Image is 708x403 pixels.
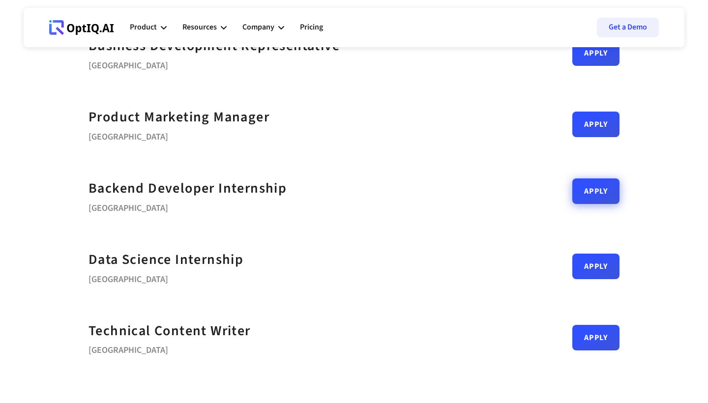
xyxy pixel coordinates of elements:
a: Product Marketing Manager [88,106,269,128]
div: [GEOGRAPHIC_DATA] [88,271,243,285]
div: [GEOGRAPHIC_DATA] [88,200,287,213]
a: Apply [572,254,619,279]
a: Apply [572,40,619,66]
a: Apply [572,325,619,350]
a: Webflow Homepage [49,13,114,42]
div: Product [130,13,167,42]
div: [GEOGRAPHIC_DATA] [88,57,340,71]
a: Get a Demo [597,18,659,37]
strong: Data Science Internship [88,250,243,269]
strong: Backend Developer Internship [88,178,287,198]
div: [GEOGRAPHIC_DATA] [88,128,269,142]
a: Technical Content Writer [88,320,251,342]
a: Data Science Internship [88,249,243,271]
a: Apply [572,112,619,137]
div: Webflow Homepage [49,34,50,35]
div: Company [242,13,284,42]
a: Backend Developer Internship [88,177,287,200]
a: Pricing [300,13,323,42]
div: Resources [182,21,217,34]
div: [GEOGRAPHIC_DATA] [88,342,251,355]
a: Apply [572,178,619,204]
strong: Technical Content Writer [88,321,251,341]
div: Resources [182,13,227,42]
div: Company [242,21,274,34]
div: Product [130,21,157,34]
